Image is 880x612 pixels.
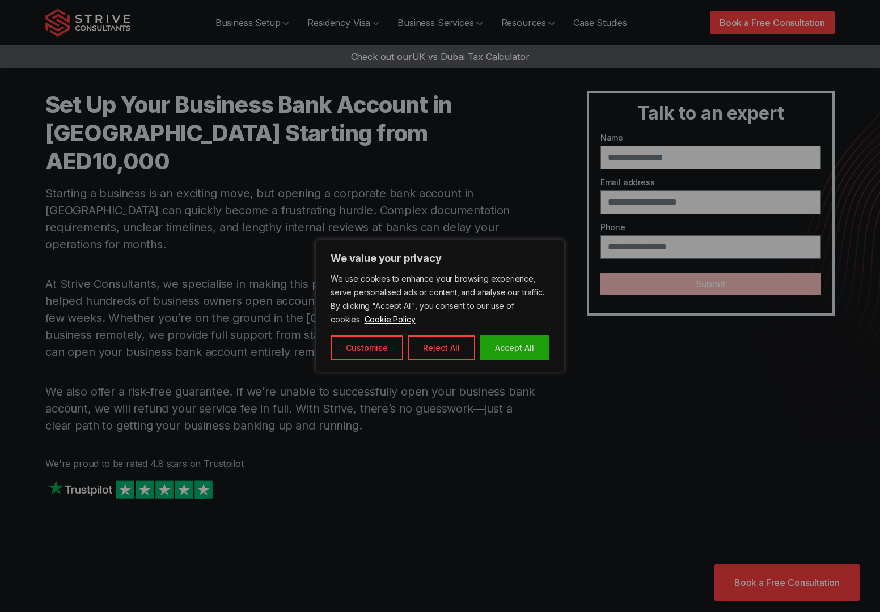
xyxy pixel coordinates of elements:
[331,252,549,265] p: We value your privacy
[480,335,549,360] button: Accept All
[331,272,549,326] p: We use cookies to enhance your browsing experience, serve personalised ads or content, and analys...
[331,335,403,360] button: Customise
[408,335,475,360] button: Reject All
[364,314,416,325] a: Cookie Policy
[315,240,565,372] div: We value your privacy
